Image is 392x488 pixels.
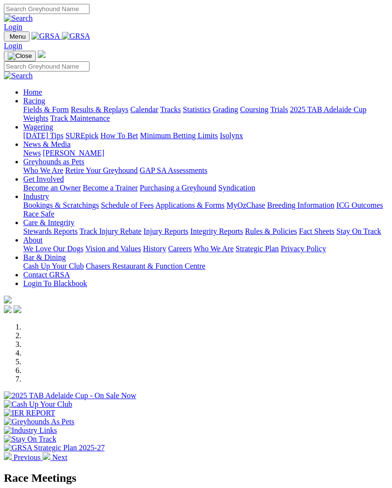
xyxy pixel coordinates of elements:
a: Statistics [183,105,211,114]
a: GAP SA Assessments [140,166,208,174]
img: Greyhounds As Pets [4,417,75,426]
span: Previous [14,453,41,461]
a: Race Safe [23,210,54,218]
img: facebook.svg [4,305,12,313]
div: Care & Integrity [23,227,388,236]
a: We Love Our Dogs [23,244,83,253]
a: [DATE] Tips [23,131,63,140]
a: Contact GRSA [23,271,70,279]
a: Injury Reports [143,227,188,235]
a: MyOzChase [226,201,265,209]
div: Bar & Dining [23,262,388,271]
img: GRSA Strategic Plan 2025-27 [4,444,105,452]
img: Industry Links [4,426,57,435]
h2: Race Meetings [4,472,388,485]
img: Search [4,72,33,80]
img: 2025 TAB Adelaide Cup - On Sale Now [4,391,136,400]
a: Cash Up Your Club [23,262,84,270]
a: ICG Outcomes [336,201,383,209]
a: Strategic Plan [236,244,279,253]
a: Retire Your Greyhound [65,166,138,174]
a: Greyhounds as Pets [23,158,84,166]
div: Racing [23,105,388,123]
a: Login [4,23,22,31]
img: logo-grsa-white.png [4,296,12,303]
a: Who We Are [23,166,63,174]
a: Track Injury Rebate [79,227,141,235]
a: History [143,244,166,253]
a: Become an Owner [23,184,81,192]
a: Get Involved [23,175,64,183]
div: News & Media [23,149,388,158]
a: Tracks [160,105,181,114]
a: Results & Replays [71,105,128,114]
a: Login To Blackbook [23,279,87,287]
img: IER REPORT [4,409,55,417]
a: Fields & Form [23,105,69,114]
a: Integrity Reports [190,227,243,235]
a: About [23,236,43,244]
a: Home [23,88,42,96]
input: Search [4,4,90,14]
a: Vision and Values [85,244,141,253]
a: SUREpick [65,131,98,140]
a: Stay On Track [336,227,381,235]
img: chevron-left-pager-white.svg [4,452,12,460]
a: How To Bet [101,131,138,140]
a: Next [43,453,67,461]
a: Syndication [218,184,255,192]
a: Bookings & Scratchings [23,201,99,209]
img: GRSA [31,32,60,41]
a: Trials [270,105,288,114]
a: Login [4,42,22,50]
a: 2025 TAB Adelaide Cup [290,105,366,114]
a: Care & Integrity [23,218,75,227]
a: Applications & Forms [155,201,225,209]
a: Careers [168,244,192,253]
a: Calendar [130,105,158,114]
input: Search [4,61,90,72]
a: Schedule of Fees [101,201,153,209]
a: Chasers Restaurant & Function Centre [86,262,205,270]
div: About [23,244,388,253]
img: Cash Up Your Club [4,400,72,409]
a: News & Media [23,140,71,148]
button: Toggle navigation [4,51,36,61]
a: Rules & Policies [245,227,297,235]
span: Next [52,453,67,461]
a: Isolynx [220,131,243,140]
a: Purchasing a Greyhound [140,184,216,192]
img: twitter.svg [14,305,21,313]
a: Minimum Betting Limits [140,131,218,140]
a: News [23,149,41,157]
a: Coursing [240,105,269,114]
img: Close [8,52,32,60]
a: Weights [23,114,48,122]
a: Fact Sheets [299,227,334,235]
button: Toggle navigation [4,31,30,42]
img: Stay On Track [4,435,56,444]
div: Industry [23,201,388,218]
img: Search [4,14,33,23]
a: Bar & Dining [23,253,66,261]
a: Become a Trainer [83,184,138,192]
img: logo-grsa-white.png [38,50,45,58]
a: Previous [4,453,43,461]
a: Track Maintenance [50,114,110,122]
a: [PERSON_NAME] [43,149,104,157]
a: Breeding Information [267,201,334,209]
img: chevron-right-pager-white.svg [43,452,50,460]
div: Wagering [23,131,388,140]
a: Racing [23,97,45,105]
a: Wagering [23,123,53,131]
a: Industry [23,192,49,201]
div: Get Involved [23,184,388,192]
a: Grading [213,105,238,114]
a: Stewards Reports [23,227,77,235]
img: GRSA [62,32,90,41]
a: Who We Are [194,244,234,253]
a: Privacy Policy [281,244,326,253]
span: Menu [10,33,26,40]
div: Greyhounds as Pets [23,166,388,175]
